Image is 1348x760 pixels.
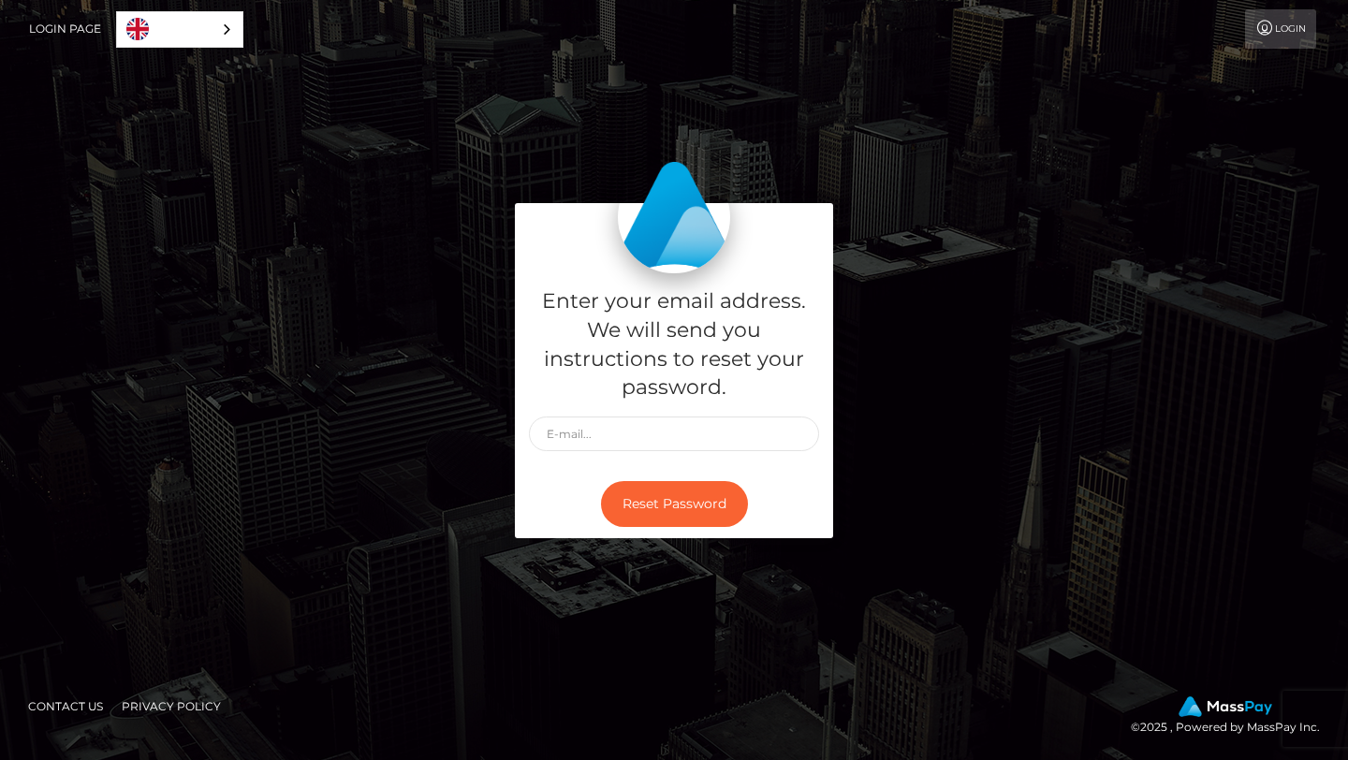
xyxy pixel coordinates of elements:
button: Reset Password [601,481,748,527]
a: Privacy Policy [114,692,228,721]
a: Login Page [29,9,101,49]
img: MassPay Login [618,161,730,273]
div: Language [116,11,243,48]
a: Contact Us [21,692,110,721]
h5: Enter your email address. We will send you instructions to reset your password. [529,287,819,402]
img: MassPay [1179,696,1272,717]
div: © 2025 , Powered by MassPay Inc. [1131,696,1334,738]
a: Login [1245,9,1316,49]
input: E-mail... [529,417,819,451]
a: English [117,12,242,47]
aside: Language selected: English [116,11,243,48]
